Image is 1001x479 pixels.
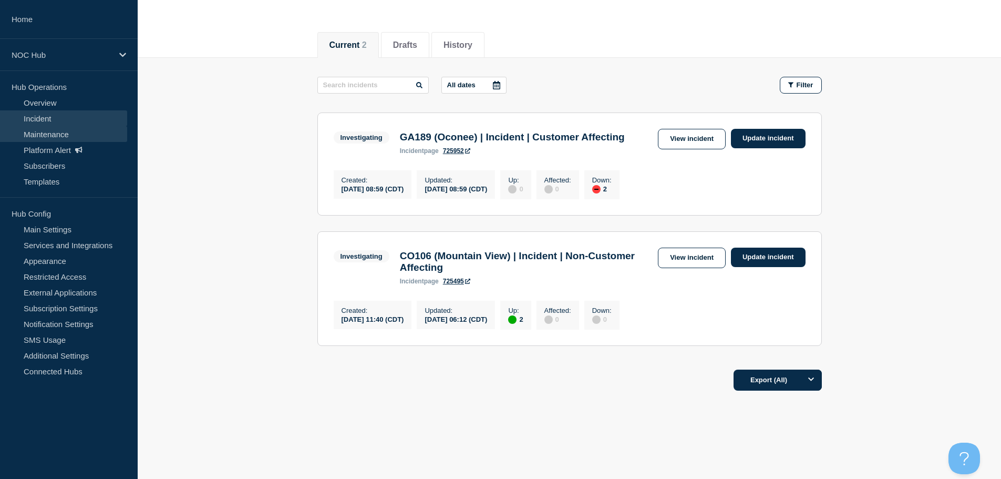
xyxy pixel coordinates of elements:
[592,307,612,314] p: Down :
[658,129,726,149] a: View incident
[592,185,601,193] div: down
[317,77,429,94] input: Search incidents
[400,250,653,273] h3: CO106 (Mountain View) | Incident | Non-Customer Affecting
[12,50,112,59] p: NOC Hub
[362,40,367,49] span: 2
[443,40,472,50] button: History
[441,77,507,94] button: All dates
[544,307,571,314] p: Affected :
[731,129,806,148] a: Update incident
[658,248,726,268] a: View incident
[544,185,553,193] div: disabled
[342,176,404,184] p: Created :
[400,278,439,285] p: page
[342,314,404,323] div: [DATE] 11:40 (CDT)
[801,370,822,391] button: Options
[334,250,389,262] span: Investigating
[425,184,487,193] div: [DATE] 08:59 (CDT)
[393,40,417,50] button: Drafts
[592,176,612,184] p: Down :
[400,147,439,155] p: page
[443,278,470,285] a: 725495
[329,40,367,50] button: Current 2
[948,443,980,474] iframe: Help Scout Beacon - Open
[544,184,571,193] div: 0
[342,307,404,314] p: Created :
[400,131,625,143] h3: GA189 (Oconee) | Incident | Customer Affecting
[544,176,571,184] p: Affected :
[334,131,389,144] span: Investigating
[400,147,424,155] span: incident
[731,248,806,267] a: Update incident
[797,81,813,89] span: Filter
[508,315,517,324] div: up
[425,176,487,184] p: Updated :
[592,314,612,324] div: 0
[508,314,523,324] div: 2
[443,147,470,155] a: 725952
[508,176,523,184] p: Up :
[780,77,822,94] button: Filter
[508,185,517,193] div: disabled
[508,307,523,314] p: Up :
[425,314,487,323] div: [DATE] 06:12 (CDT)
[447,81,476,89] p: All dates
[592,184,612,193] div: 2
[734,370,822,391] button: Export (All)
[400,278,424,285] span: incident
[544,315,553,324] div: disabled
[592,315,601,324] div: disabled
[508,184,523,193] div: 0
[342,184,404,193] div: [DATE] 08:59 (CDT)
[425,307,487,314] p: Updated :
[544,314,571,324] div: 0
